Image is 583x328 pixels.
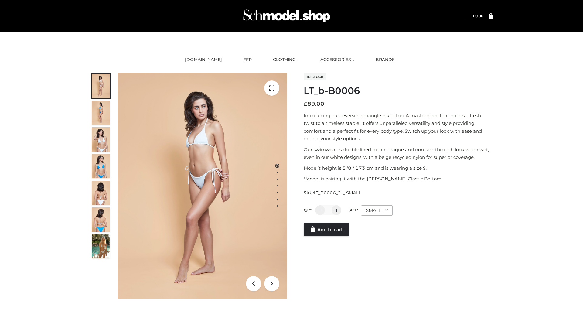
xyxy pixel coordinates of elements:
a: BRANDS [371,53,403,67]
span: £ [304,101,307,107]
img: ArielClassicBikiniTop_CloudNine_AzureSky_OW114ECO_2-scaled.jpg [92,101,110,125]
p: Introducing our reversible triangle bikini top. A masterpiece that brings a fresh twist to a time... [304,112,493,143]
p: Our swimwear is double lined for an opaque and non-see-through look when wet, even in our white d... [304,146,493,161]
span: £ [473,14,475,18]
img: ArielClassicBikiniTop_CloudNine_AzureSky_OW114ECO_1-scaled.jpg [92,74,110,98]
a: ACCESSORIES [316,53,359,67]
img: Arieltop_CloudNine_AzureSky2.jpg [92,234,110,258]
h1: LT_b-B0006 [304,85,493,96]
p: *Model is pairing it with the [PERSON_NAME] Classic Bottom [304,175,493,183]
img: ArielClassicBikiniTop_CloudNine_AzureSky_OW114ECO_7-scaled.jpg [92,181,110,205]
a: £0.00 [473,14,483,18]
span: SKU: [304,189,362,196]
span: LT_B0006_2-_-SMALL [314,190,361,196]
a: Add to cart [304,223,349,236]
img: Schmodel Admin 964 [241,4,332,28]
bdi: 0.00 [473,14,483,18]
label: Size: [349,208,358,212]
a: FFP [239,53,256,67]
img: ArielClassicBikiniTop_CloudNine_AzureSky_OW114ECO_4-scaled.jpg [92,154,110,178]
a: [DOMAIN_NAME] [180,53,227,67]
label: QTY: [304,208,312,212]
img: ArielClassicBikiniTop_CloudNine_AzureSky_OW114ECO_1 [118,73,287,299]
span: In stock [304,73,326,80]
img: ArielClassicBikiniTop_CloudNine_AzureSky_OW114ECO_8-scaled.jpg [92,207,110,232]
a: CLOTHING [268,53,304,67]
bdi: 89.00 [304,101,324,107]
p: Model’s height is 5 ‘8 / 173 cm and is wearing a size S. [304,164,493,172]
div: SMALL [361,205,393,216]
img: ArielClassicBikiniTop_CloudNine_AzureSky_OW114ECO_3-scaled.jpg [92,127,110,152]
